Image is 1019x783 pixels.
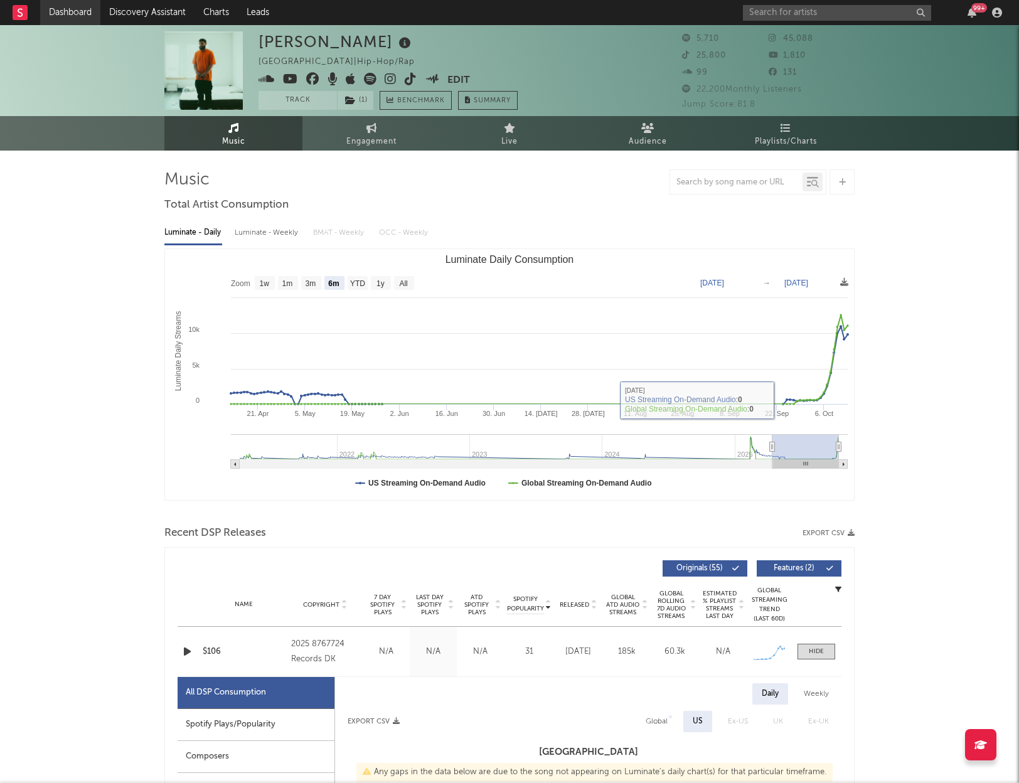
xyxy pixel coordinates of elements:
[521,479,652,487] text: Global Streaming On-Demand Audio
[460,646,501,658] div: N/A
[968,8,976,18] button: 99+
[624,410,647,417] text: 11. Aug
[757,560,841,577] button: Features(2)
[196,397,200,404] text: 0
[203,646,285,658] a: $106
[222,134,245,149] span: Music
[164,116,302,151] a: Music
[671,565,728,572] span: Originals ( 55 )
[295,410,316,417] text: 5. May
[654,590,688,620] span: Global Rolling 7D Audio Streams
[335,745,841,760] h3: [GEOGRAPHIC_DATA]
[340,410,365,417] text: 19. May
[164,198,289,213] span: Total Artist Consumption
[572,410,605,417] text: 28. [DATE]
[663,560,747,577] button: Originals(55)
[440,116,579,151] a: Live
[178,709,334,741] div: Spotify Plays/Popularity
[794,683,838,705] div: Weekly
[303,601,339,609] span: Copyright
[247,410,269,417] text: 21. Apr
[700,279,724,287] text: [DATE]
[702,646,744,658] div: N/A
[338,91,373,110] button: (1)
[231,279,250,288] text: Zoom
[720,410,740,417] text: 8. Sep
[302,116,440,151] a: Engagement
[413,594,446,616] span: Last Day Spotify Plays
[606,594,640,616] span: Global ATD Audio Streams
[670,178,803,188] input: Search by song name or URL
[259,91,337,110] button: Track
[188,326,200,333] text: 10k
[203,600,285,609] div: Name
[803,530,855,537] button: Export CSV
[366,594,399,616] span: 7 Day Spotify Plays
[350,279,365,288] text: YTD
[291,637,360,667] div: 2025 8767724 Records DK
[682,51,726,60] span: 25,800
[769,35,813,43] span: 45,088
[165,249,854,500] svg: Luminate Daily Consumption
[399,279,407,288] text: All
[328,279,339,288] text: 6m
[501,134,518,149] span: Live
[560,601,589,609] span: Released
[629,134,667,149] span: Audience
[763,279,771,287] text: →
[260,279,270,288] text: 1w
[579,116,717,151] a: Audience
[507,646,551,658] div: 31
[682,35,719,43] span: 5,710
[693,714,703,729] div: US
[752,683,788,705] div: Daily
[671,410,694,417] text: 25. Aug
[483,410,505,417] text: 30. Jun
[366,646,407,658] div: N/A
[606,646,648,658] div: 185k
[743,5,931,21] input: Search for artists
[765,410,789,417] text: 22. Sep
[769,51,806,60] span: 1,810
[376,279,385,288] text: 1y
[348,718,400,725] button: Export CSV
[769,68,797,77] span: 131
[507,595,544,614] span: Spotify Popularity
[474,97,511,104] span: Summary
[259,31,414,52] div: [PERSON_NAME]
[784,279,808,287] text: [DATE]
[682,100,755,109] span: Jump Score: 81.8
[186,685,266,700] div: All DSP Consumption
[557,646,599,658] div: [DATE]
[755,134,817,149] span: Playlists/Charts
[717,116,855,151] a: Playlists/Charts
[702,590,737,620] span: Estimated % Playlist Streams Last Day
[164,222,222,243] div: Luminate - Daily
[235,222,301,243] div: Luminate - Weekly
[337,91,374,110] span: ( 1 )
[164,526,266,541] span: Recent DSP Releases
[654,646,696,658] div: 60.3k
[815,410,833,417] text: 6. Oct
[178,677,334,709] div: All DSP Consumption
[765,565,823,572] span: Features ( 2 )
[368,479,486,487] text: US Streaming On-Demand Audio
[460,594,493,616] span: ATD Spotify Plays
[390,410,409,417] text: 2. Jun
[397,93,445,109] span: Benchmark
[356,763,833,782] div: Any gaps in the data below are due to the song not appearing on Luminate's daily chart(s) for tha...
[413,646,454,658] div: N/A
[646,714,668,729] div: Global
[174,311,183,391] text: Luminate Daily Streams
[178,741,334,773] div: Composers
[458,91,518,110] button: Summary
[750,586,788,624] div: Global Streaming Trend (Last 60D)
[445,254,574,265] text: Luminate Daily Consumption
[435,410,458,417] text: 16. Jun
[282,279,293,288] text: 1m
[682,68,708,77] span: 99
[447,73,470,88] button: Edit
[346,134,397,149] span: Engagement
[682,85,802,93] span: 22,200 Monthly Listeners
